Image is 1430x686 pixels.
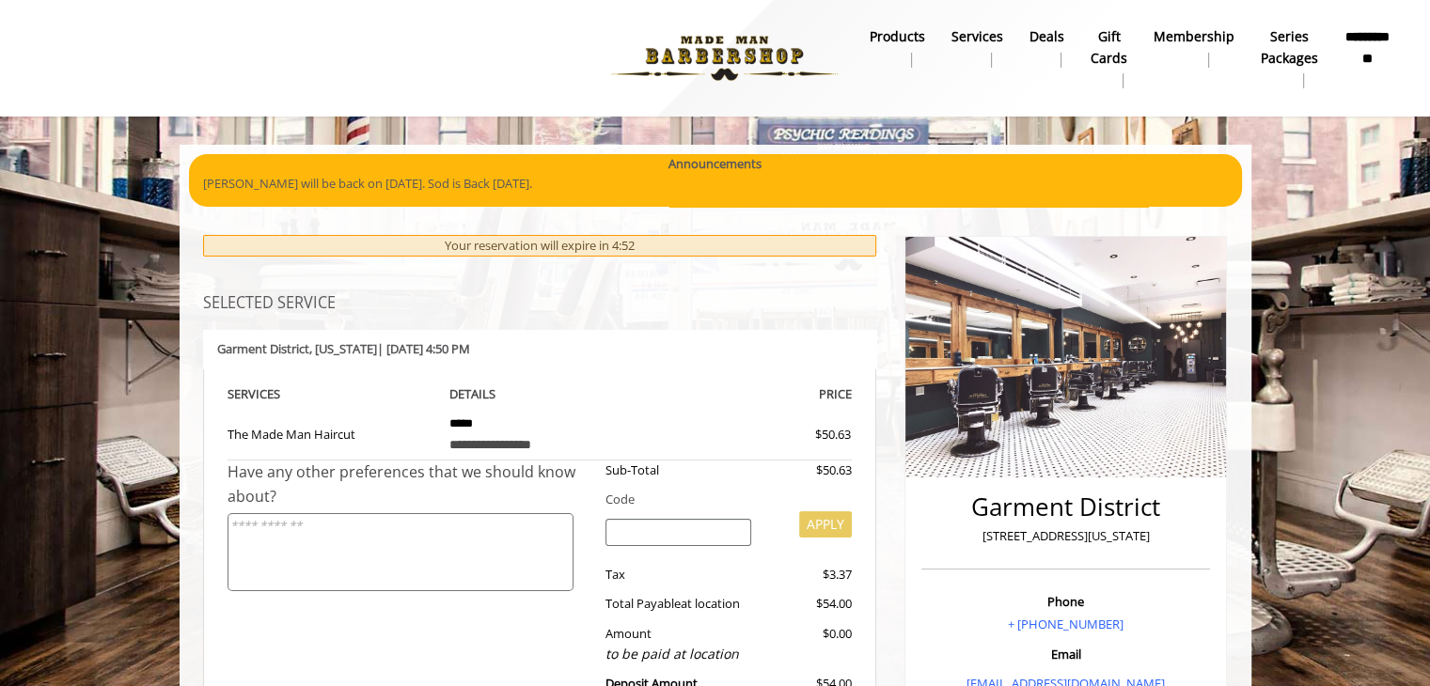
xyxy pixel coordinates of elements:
b: Services [951,26,1003,47]
div: Code [591,490,852,509]
b: Garment District | [DATE] 4:50 PM [217,340,470,357]
span: at location [681,595,740,612]
a: MembershipMembership [1140,23,1248,72]
h3: Email [926,647,1205,661]
b: Deals [1029,26,1064,47]
div: $50.63 [747,425,851,444]
a: Series packagesSeries packages [1248,23,1331,93]
b: Membership [1154,26,1234,47]
h3: Phone [926,595,1205,608]
b: products [870,26,925,47]
a: Productsproducts [856,23,938,72]
b: gift cards [1091,26,1127,69]
div: $3.37 [765,565,852,585]
img: Made Man Barbershop logo [595,7,854,110]
div: Tax [591,565,765,585]
div: $54.00 [765,594,852,614]
div: Sub-Total [591,460,765,480]
div: Your reservation will expire in 4:52 [203,235,877,257]
th: DETAILS [435,383,644,405]
td: The Made Man Haircut [228,405,436,460]
span: S [274,385,280,402]
div: Have any other preferences that we should know about? [228,460,592,508]
a: Gift cardsgift cards [1077,23,1140,93]
a: + [PHONE_NUMBER] [1008,616,1124,632]
span: , [US_STATE] [309,340,377,357]
th: PRICE [644,383,853,405]
a: ServicesServices [938,23,1016,72]
div: Total Payable [591,594,765,614]
h3: SELECTED SERVICE [203,295,877,312]
a: DealsDeals [1016,23,1077,72]
p: [STREET_ADDRESS][US_STATE] [926,526,1205,546]
div: $0.00 [765,624,852,664]
p: [PERSON_NAME] will be back on [DATE]. Sod is Back [DATE]. [203,174,1228,194]
b: Announcements [668,154,762,174]
div: to be paid at location [605,644,751,664]
div: $50.63 [765,460,852,480]
h2: Garment District [926,493,1205,521]
b: Series packages [1261,26,1318,69]
th: SERVICE [228,383,436,405]
button: APPLY [799,511,852,538]
div: Amount [591,624,765,664]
